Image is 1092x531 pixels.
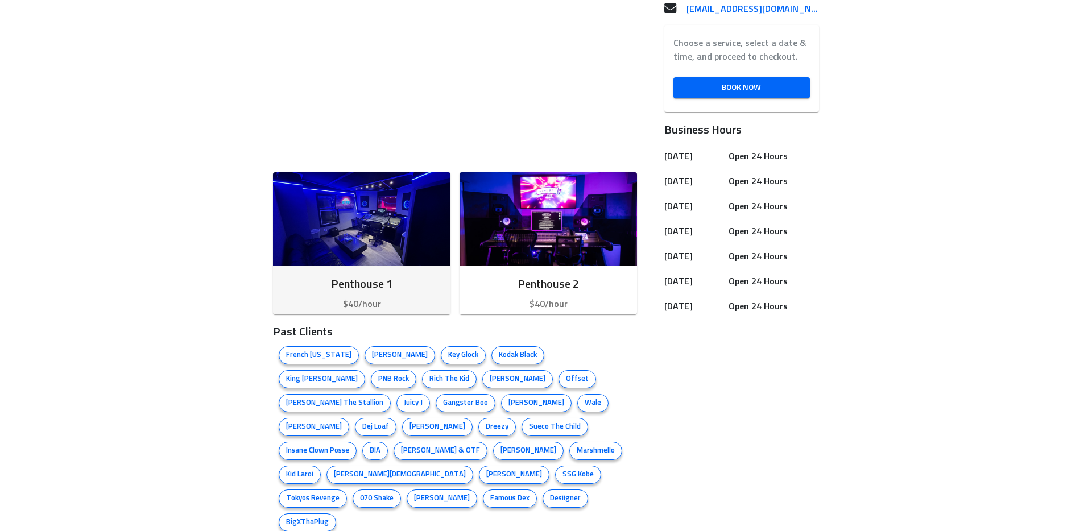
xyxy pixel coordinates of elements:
span: PNB Rock [371,374,416,385]
span: [PERSON_NAME] [365,350,435,361]
span: Key Glock [441,350,485,361]
h6: [DATE] [664,198,724,214]
span: [PERSON_NAME] & OTF [394,445,487,457]
span: Dej Loaf [355,421,396,433]
span: [PERSON_NAME] [483,374,552,385]
h6: [DATE] [664,273,724,289]
span: French [US_STATE] [279,350,358,361]
h3: Past Clients [273,323,637,341]
span: Offset [559,374,595,385]
h6: Penthouse 2 [469,275,628,293]
span: Desiigner [543,493,588,504]
h6: [DATE] [664,248,724,264]
span: BIA [363,445,387,457]
span: Gangster Boo [436,397,495,409]
img: Room image [460,172,637,266]
span: 070 Shake [353,493,400,504]
span: [PERSON_NAME] [279,421,349,433]
a: [EMAIL_ADDRESS][DOMAIN_NAME] [677,2,819,16]
span: SSG Kobe [556,469,601,480]
span: [PERSON_NAME] [479,469,549,480]
span: [PERSON_NAME] [502,397,571,409]
span: Dreezy [479,421,515,433]
h6: Business Hours [664,121,819,139]
span: Kodak Black [492,350,544,361]
span: Book Now [682,81,801,95]
span: [PERSON_NAME] [407,493,477,504]
h6: [DATE] [664,173,724,189]
h6: [DATE] [664,223,724,239]
h6: [DATE] [664,148,724,164]
h6: Open 24 Hours [729,173,814,189]
h6: Open 24 Hours [729,248,814,264]
h6: Open 24 Hours [729,148,814,164]
span: Juicy J [397,397,429,409]
h6: [DATE] [664,298,724,314]
span: [PERSON_NAME] [494,445,563,457]
span: Famous Dex [483,493,536,504]
h6: Open 24 Hours [729,298,814,314]
h6: Open 24 Hours [729,273,814,289]
span: Tokyos Revenge [279,493,346,504]
span: BigXThaPlug [279,517,336,528]
h6: Open 24 Hours [729,223,814,239]
h6: Open 24 Hours [729,198,814,214]
span: [PERSON_NAME][DEMOGRAPHIC_DATA] [327,469,473,480]
a: Book Now [673,77,810,98]
h6: Penthouse 1 [282,275,441,293]
span: Marshmello [570,445,622,457]
p: $40/hour [282,297,441,311]
button: Penthouse 2$40/hour [460,172,637,314]
span: Insane Clown Posse [279,445,356,457]
img: Room image [273,172,450,266]
span: Sueco The Child [522,421,588,433]
span: Rich The Kid [423,374,476,385]
p: $40/hour [469,297,628,311]
span: [PERSON_NAME] [403,421,472,433]
button: Penthouse 1$40/hour [273,172,450,314]
span: [PERSON_NAME] The Stallion [279,397,390,409]
span: Wale [578,397,608,409]
span: King [PERSON_NAME] [279,374,365,385]
span: Kid Laroi [279,469,320,480]
label: Choose a service, select a date & time, and proceed to checkout. [673,36,810,64]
